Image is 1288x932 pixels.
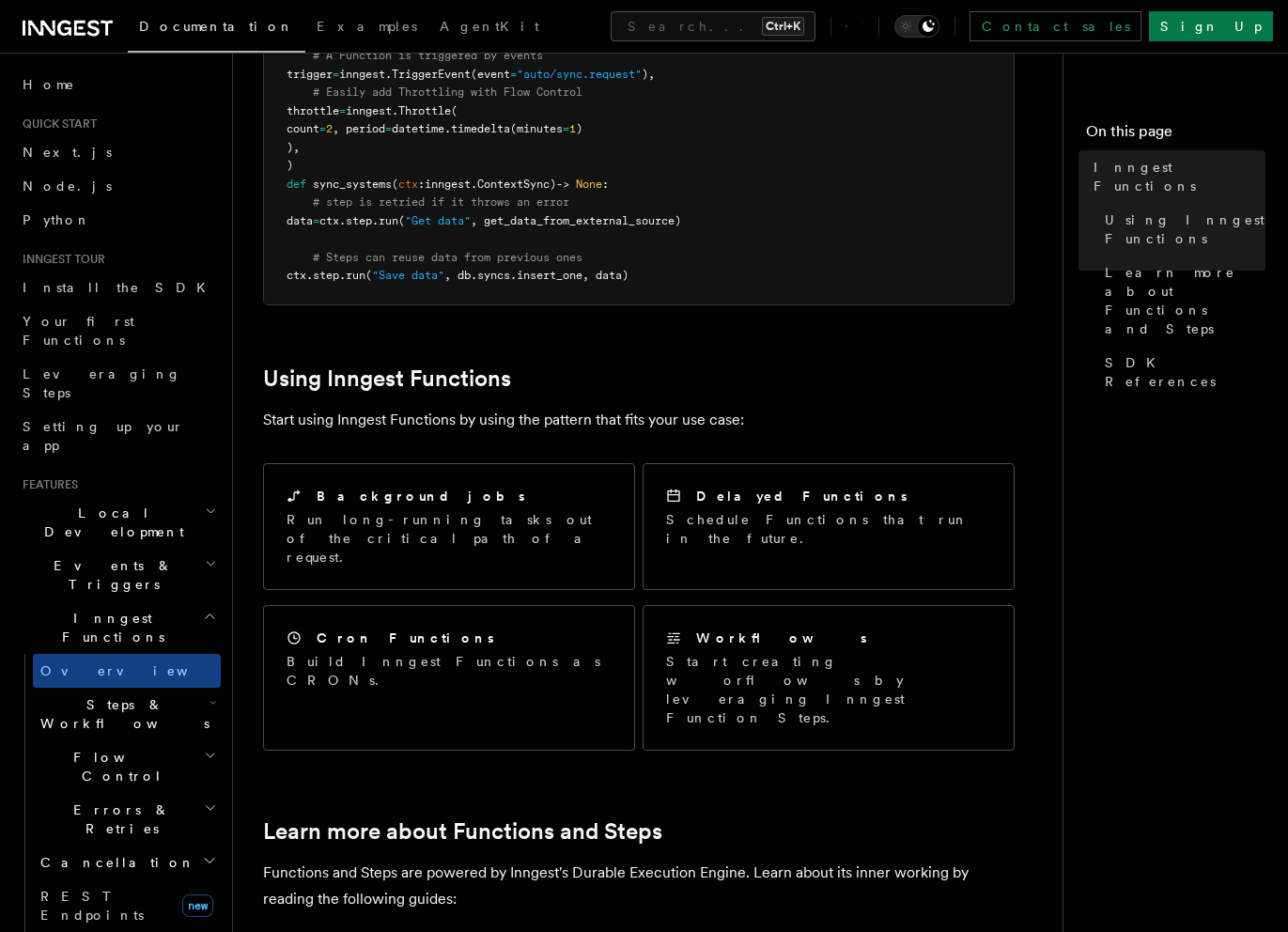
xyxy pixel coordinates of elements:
a: Delayed FunctionsSchedule Functions that run in the future. [643,463,1015,590]
a: Home [15,68,221,101]
span: def [287,178,306,191]
button: Errors & Retries [33,793,221,846]
a: Overview [33,654,221,688]
span: inngest. [339,68,392,81]
span: sync_systems [313,178,392,191]
span: . [339,269,346,282]
span: Local Development [15,504,205,541]
span: ctx [398,178,418,191]
span: , get_data_from_external_source) [471,214,681,227]
h2: Background jobs [317,487,525,505]
span: ) [576,122,582,135]
span: "Get data" [405,214,471,227]
span: , db.syncs.insert_one, data) [444,269,628,282]
span: : [602,178,609,191]
a: Node.js [15,169,221,203]
span: 2 [326,122,333,135]
span: ContextSync) [477,178,556,191]
a: Your first Functions [15,304,221,357]
span: Cancellation [33,853,195,872]
span: Python [23,212,91,227]
span: = [339,104,346,117]
p: Build Inngest Functions as CRONs. [287,652,612,690]
a: Learn more about Functions and Steps [263,818,662,845]
a: SDK References [1097,346,1265,398]
span: TriggerEvent [392,68,471,81]
span: Node.js [23,179,112,194]
span: ( [451,104,458,117]
span: "Save data" [372,269,444,282]
span: step [346,214,372,227]
span: datetime. [392,122,451,135]
span: Install the SDK [23,280,217,295]
a: Inngest Functions [1086,150,1265,203]
span: throttle [287,104,339,117]
h2: Workflows [696,629,867,647]
span: ctx [287,269,306,282]
span: Steps & Workflows [33,695,209,733]
p: Start creating worflows by leveraging Inngest Function Steps. [666,652,991,727]
span: timedelta [451,122,510,135]
a: Using Inngest Functions [1097,203,1265,256]
span: # step is retried if it throws an error [313,195,569,209]
span: Quick start [15,116,97,132]
a: Examples [305,6,428,51]
a: Documentation [128,6,305,53]
span: REST Endpoints [40,889,144,923]
span: ) [287,159,293,172]
button: Events & Triggers [15,549,221,601]
span: Documentation [139,19,294,34]
span: , period [333,122,385,135]
a: Learn more about Functions and Steps [1097,256,1265,346]
span: . [372,214,379,227]
span: trigger [287,68,333,81]
span: ( [365,269,372,282]
a: Next.js [15,135,221,169]
span: Examples [317,19,417,34]
span: SDK References [1105,353,1265,391]
span: Events & Triggers [15,556,205,594]
span: ctx [319,214,339,227]
span: = [510,68,517,81]
a: Python [15,203,221,237]
button: Inngest Functions [15,601,221,654]
span: (minutes [510,122,563,135]
span: Setting up your app [23,419,184,453]
span: Overview [40,663,234,678]
span: Inngest tour [15,252,105,267]
span: Inngest Functions [15,609,203,646]
span: ), [642,68,655,81]
span: ( [392,178,398,191]
span: = [313,214,319,227]
button: Cancellation [33,846,221,879]
span: (event [471,68,510,81]
button: Local Development [15,496,221,549]
span: . [306,269,313,282]
span: . [339,214,346,227]
span: Throttle [398,104,451,117]
a: Sign Up [1149,11,1273,41]
span: 1 [569,122,576,135]
a: Background jobsRun long-running tasks out of the critical path of a request. [263,463,635,590]
span: -> [556,178,569,191]
span: new [182,894,213,917]
span: Learn more about Functions and Steps [1105,263,1265,338]
span: Home [23,75,75,94]
span: run [379,214,398,227]
span: = [319,122,326,135]
kbd: Ctrl+K [762,17,804,36]
span: data [287,214,313,227]
a: AgentKit [428,6,551,51]
a: Using Inngest Functions [263,365,511,392]
span: "auto/sync.request" [517,68,642,81]
span: step [313,269,339,282]
button: Steps & Workflows [33,688,221,740]
p: Schedule Functions that run in the future. [666,510,991,548]
span: None [576,178,602,191]
button: Flow Control [33,740,221,793]
span: Using Inngest Functions [1105,210,1265,248]
span: ), [287,141,300,154]
span: = [333,68,339,81]
a: Leveraging Steps [15,357,221,410]
span: = [563,122,569,135]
